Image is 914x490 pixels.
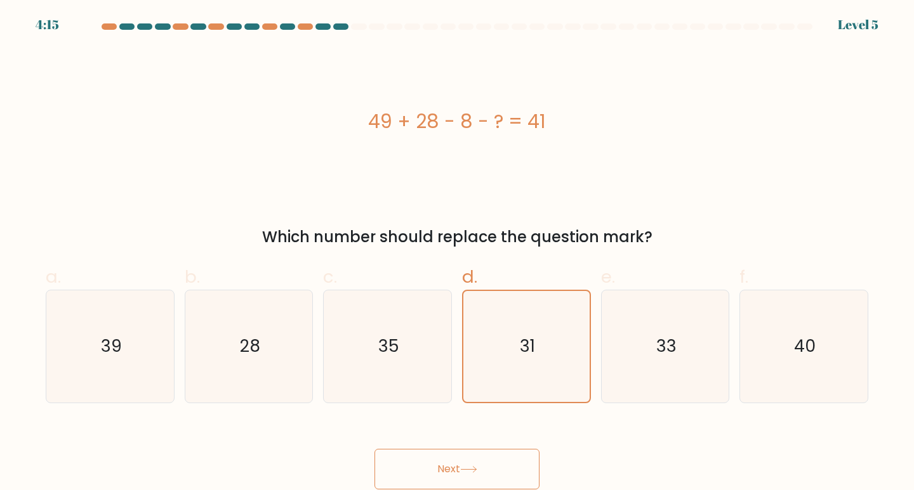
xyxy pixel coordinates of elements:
span: a. [46,264,61,289]
span: d. [462,264,477,289]
text: 33 [656,334,677,358]
text: 39 [101,334,122,358]
span: c. [323,264,337,289]
div: Level 5 [838,15,878,34]
span: f. [739,264,748,289]
text: 31 [520,335,535,358]
text: 28 [240,334,260,358]
text: 35 [378,334,399,358]
text: 40 [794,334,816,358]
div: Which number should replace the question mark? [53,226,861,248]
span: b. [185,264,200,289]
div: 49 + 28 - 8 - ? = 41 [46,107,868,136]
span: e. [601,264,615,289]
button: Next [374,449,540,489]
div: 4:15 [36,15,59,34]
